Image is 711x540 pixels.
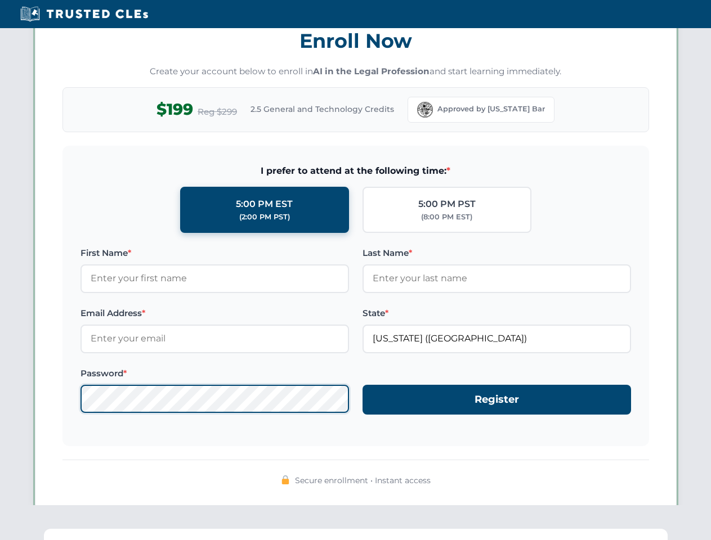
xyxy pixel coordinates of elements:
[421,211,472,223] div: (8:00 PM EST)
[363,385,631,415] button: Register
[17,6,151,22] img: Trusted CLEs
[437,103,545,115] span: Approved by [US_STATE] Bar
[81,325,349,353] input: Enter your email
[156,97,193,122] span: $199
[251,103,394,115] span: 2.5 General and Technology Credits
[81,264,349,292] input: Enter your first name
[239,211,290,223] div: (2:00 PM PST)
[81,246,349,260] label: First Name
[417,102,433,118] img: Florida Bar
[81,307,349,320] label: Email Address
[363,307,631,320] label: State
[281,475,290,484] img: 🔒
[418,197,476,211] div: 5:00 PM PST
[236,197,293,211] div: 5:00 PM EST
[313,66,430,76] strong: AI in the Legal Profession
[363,264,631,292] input: Enter your last name
[81,164,631,178] span: I prefer to attend at the following time:
[295,474,431,487] span: Secure enrollment • Instant access
[62,65,649,78] p: Create your account below to enroll in and start learning immediately.
[81,367,349,380] label: Password
[62,23,649,58] h3: Enroll Now
[363,325,631,353] input: Florida (FL)
[198,105,237,119] span: Reg $299
[363,246,631,260] label: Last Name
